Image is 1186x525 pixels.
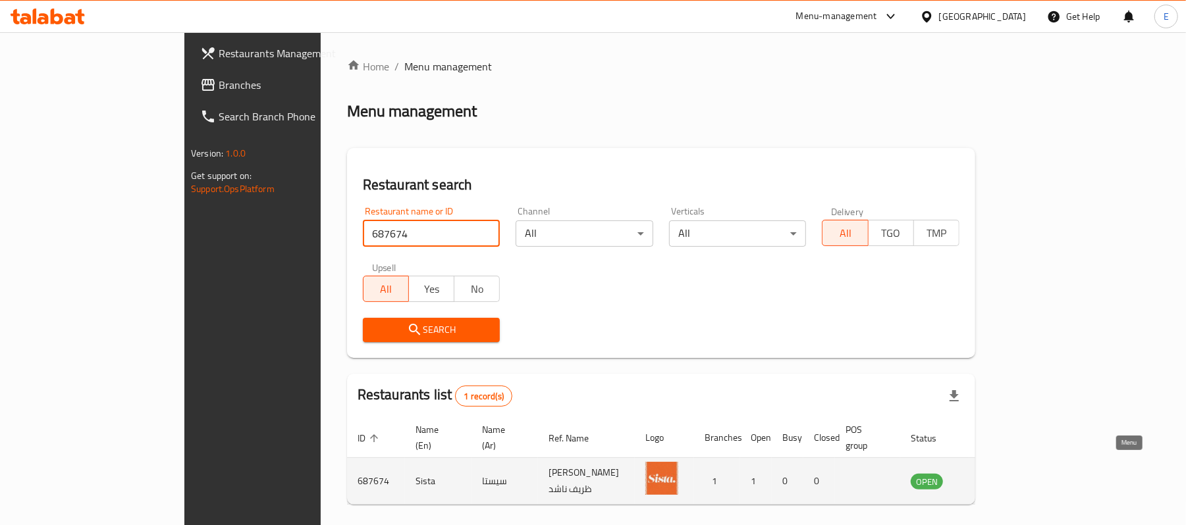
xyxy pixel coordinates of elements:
[455,386,512,407] div: Total records count
[416,422,456,453] span: Name (En)
[669,220,807,247] div: All
[190,101,383,132] a: Search Branch Phone
[358,430,383,446] span: ID
[363,276,409,302] button: All
[460,280,495,299] span: No
[538,458,635,505] td: [PERSON_NAME] ظريف ناشد
[404,59,492,74] span: Menu management
[219,45,372,61] span: Restaurants Management
[645,462,678,495] img: Sista
[191,167,252,184] span: Get support on:
[828,224,863,243] span: All
[694,458,740,505] td: 1
[919,224,954,243] span: TMP
[225,145,246,162] span: 1.0.0
[347,101,477,122] h2: Menu management
[939,9,1026,24] div: [GEOGRAPHIC_DATA]
[911,430,954,446] span: Status
[740,418,772,458] th: Open
[635,418,694,458] th: Logo
[191,180,275,197] a: Support.OpsPlatform
[803,418,835,458] th: Closed
[363,318,500,342] button: Search
[772,458,803,505] td: 0
[482,422,522,453] span: Name (Ar)
[190,69,383,101] a: Branches
[363,220,500,247] input: Search for restaurant name or ID..
[938,380,970,412] div: Export file
[347,418,1015,505] table: enhanced table
[191,145,223,162] span: Version:
[803,458,835,505] td: 0
[796,9,877,24] div: Menu-management
[822,220,868,246] button: All
[846,422,884,453] span: POS group
[911,474,943,489] div: OPEN
[874,224,909,243] span: TGO
[408,276,454,302] button: Yes
[549,430,606,446] span: Ref. Name
[347,59,975,74] nav: breadcrumb
[405,458,472,505] td: Sista
[369,280,404,299] span: All
[694,418,740,458] th: Branches
[868,220,914,246] button: TGO
[372,262,396,272] label: Upsell
[913,220,959,246] button: TMP
[456,390,512,403] span: 1 record(s)
[911,474,943,489] span: OPEN
[1164,9,1169,24] span: E
[190,37,383,69] a: Restaurants Management
[394,59,399,74] li: /
[472,458,538,505] td: سيستا
[219,109,372,124] span: Search Branch Phone
[969,418,1015,458] th: Action
[772,418,803,458] th: Busy
[414,280,449,299] span: Yes
[516,220,653,247] div: All
[454,276,500,302] button: No
[358,385,512,407] h2: Restaurants list
[219,77,372,93] span: Branches
[373,322,490,338] span: Search
[740,458,772,505] td: 1
[363,175,959,195] h2: Restaurant search
[831,207,864,216] label: Delivery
